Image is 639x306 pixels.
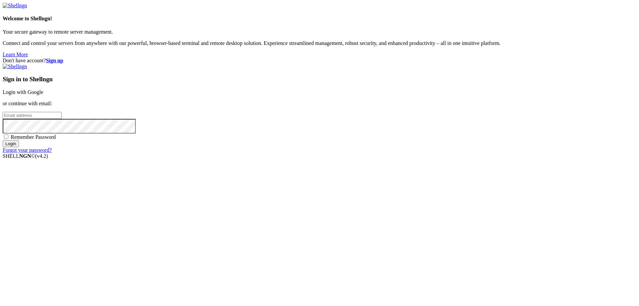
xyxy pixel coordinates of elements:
p: Your secure gateway to remote server management. [3,29,636,35]
h4: Welcome to Shellngn! [3,16,636,22]
p: Connect and control your servers from anywhere with our powerful, browser-based terminal and remo... [3,40,636,46]
p: or continue with email: [3,101,636,107]
a: Login with Google [3,89,43,95]
input: Remember Password [4,135,8,139]
h3: Sign in to Shellngn [3,76,636,83]
a: Learn More [3,52,28,57]
input: Login [3,140,19,147]
b: NGN [19,153,31,159]
span: Remember Password [11,134,56,140]
span: SHELL © [3,153,48,159]
span: 4.2.0 [35,153,48,159]
img: Shellngn [3,64,27,70]
div: Don't have account? [3,58,636,64]
a: Forgot your password? [3,147,52,153]
input: Email address [3,112,62,119]
img: Shellngn [3,3,27,9]
a: Sign up [46,58,63,63]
